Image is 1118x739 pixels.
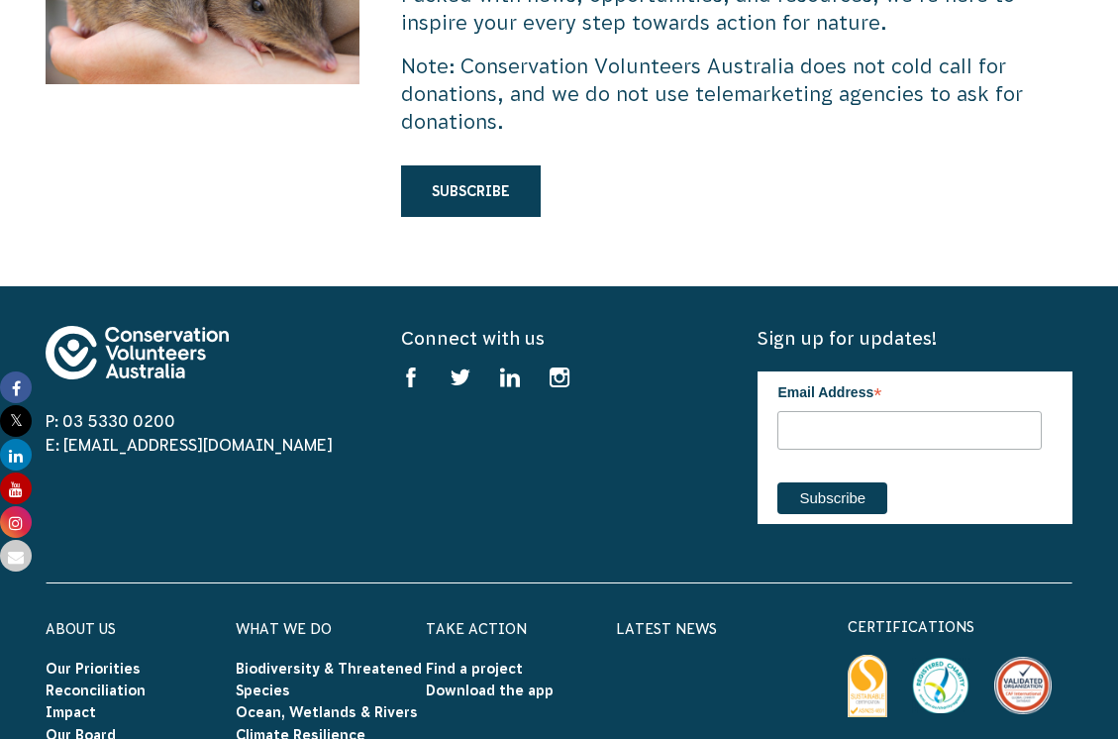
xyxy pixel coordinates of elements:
[46,621,116,637] a: About Us
[46,704,96,720] a: Impact
[236,621,332,637] a: What We Do
[46,683,146,698] a: Reconciliation
[236,704,418,720] a: Ocean, Wetlands & Rivers
[401,326,716,351] h5: Connect with us
[777,482,887,514] input: Subscribe
[236,661,422,698] a: Biodiversity & Threatened Species
[848,615,1073,639] p: certifications
[46,661,141,677] a: Our Priorities
[616,621,717,637] a: Latest News
[758,326,1072,351] h5: Sign up for updates!
[46,436,333,454] a: E: [EMAIL_ADDRESS][DOMAIN_NAME]
[46,412,175,430] a: P: 03 5330 0200
[426,661,523,677] a: Find a project
[777,371,1042,409] label: Email Address
[401,53,1072,136] p: Note: Conservation Volunteers Australia does not cold call for donations, and we do not use telem...
[426,683,554,698] a: Download the app
[401,165,541,217] a: Subscribe
[46,326,229,379] img: logo-footer.svg
[426,621,527,637] a: Take Action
